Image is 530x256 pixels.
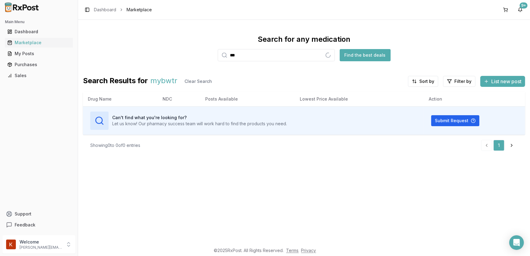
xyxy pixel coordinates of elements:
[112,115,287,121] h3: Can't find what you're looking for?
[480,76,525,87] button: List new post
[6,240,16,249] img: User avatar
[258,34,350,44] div: Search for any medication
[2,60,75,69] button: Purchases
[158,92,200,106] th: NDC
[112,121,287,127] p: Let us know! Our pharmacy success team will work hard to find the products you need.
[127,7,152,13] span: Marketplace
[424,92,525,106] th: Action
[481,140,518,151] nav: pagination
[454,78,471,84] span: Filter by
[83,92,158,106] th: Drug Name
[5,70,73,81] a: Sales
[2,71,75,80] button: Sales
[493,140,504,151] a: 1
[5,48,73,59] a: My Posts
[2,219,75,230] button: Feedback
[2,27,75,37] button: Dashboard
[150,76,177,87] span: mybwtr
[20,239,62,245] p: Welcome
[7,40,70,46] div: Marketplace
[520,2,528,9] div: 9+
[408,76,438,87] button: Sort by
[506,140,518,151] a: Go to next page
[90,142,140,148] div: Showing 0 to 0 of 0 entries
[7,51,70,57] div: My Posts
[301,248,316,253] a: Privacy
[2,38,75,48] button: Marketplace
[431,115,479,126] button: Submit Request
[443,76,475,87] button: Filter by
[509,235,524,250] div: Open Intercom Messenger
[2,49,75,59] button: My Posts
[491,78,521,85] span: List new post
[20,245,62,250] p: [PERSON_NAME][EMAIL_ADDRESS][DOMAIN_NAME]
[7,29,70,35] div: Dashboard
[5,26,73,37] a: Dashboard
[2,208,75,219] button: Support
[286,248,299,253] a: Terms
[94,7,152,13] nav: breadcrumb
[480,79,525,85] a: List new post
[340,49,391,61] button: Find the best deals
[419,78,434,84] span: Sort by
[83,76,148,87] span: Search Results for
[295,92,424,106] th: Lowest Price Available
[200,92,295,106] th: Posts Available
[15,222,35,228] span: Feedback
[7,62,70,68] div: Purchases
[5,37,73,48] a: Marketplace
[515,5,525,15] button: 9+
[5,59,73,70] a: Purchases
[180,76,217,87] button: Clear Search
[5,20,73,24] h2: Main Menu
[7,73,70,79] div: Sales
[94,7,116,13] a: Dashboard
[2,2,41,12] img: RxPost Logo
